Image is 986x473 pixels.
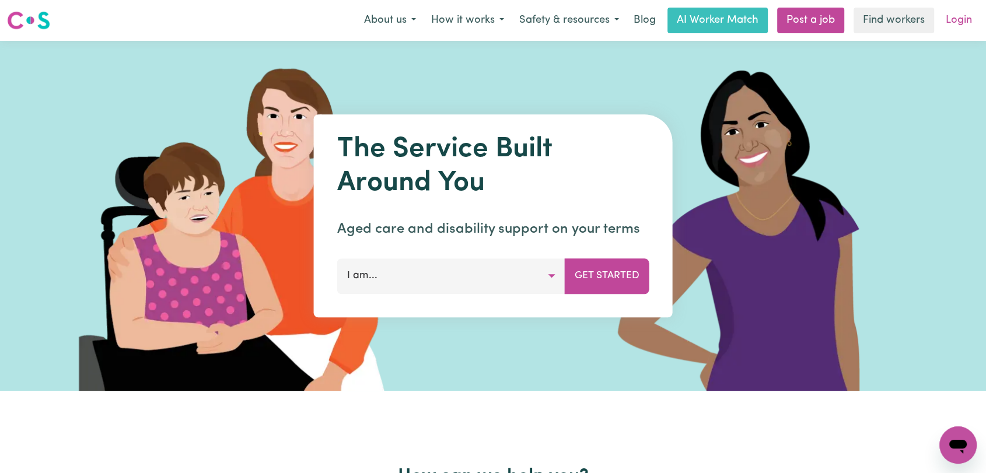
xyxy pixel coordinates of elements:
a: Post a job [777,8,844,33]
button: Get Started [565,258,649,293]
a: Find workers [854,8,934,33]
iframe: Button to launch messaging window [939,426,977,464]
button: About us [356,8,424,33]
a: Careseekers logo [7,7,50,34]
button: I am... [337,258,565,293]
a: Login [939,8,979,33]
img: Careseekers logo [7,10,50,31]
button: How it works [424,8,512,33]
a: Blog [627,8,663,33]
button: Safety & resources [512,8,627,33]
a: AI Worker Match [667,8,768,33]
p: Aged care and disability support on your terms [337,219,649,240]
h1: The Service Built Around You [337,133,649,200]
